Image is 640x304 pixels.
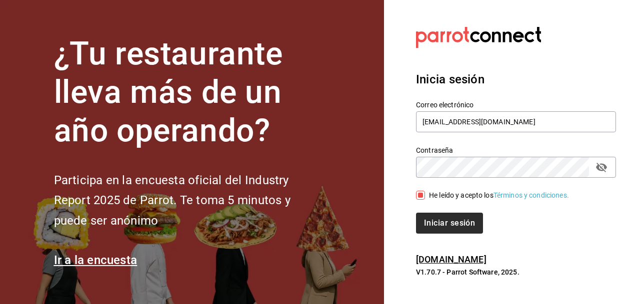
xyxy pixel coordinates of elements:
[416,267,616,277] p: V1.70.7 - Parrot Software, 2025.
[54,35,324,150] h1: ¿Tu restaurante lleva más de un año operando?
[416,111,616,132] input: Ingresa tu correo electrónico
[416,70,616,88] h3: Inicia sesión
[429,190,569,201] div: He leído y acepto los
[54,170,324,231] h2: Participa en la encuesta oficial del Industry Report 2025 de Parrot. Te toma 5 minutos y puede se...
[593,159,610,176] button: passwordField
[54,253,137,267] a: Ir a la encuesta
[493,191,569,199] a: Términos y condiciones.
[416,213,483,234] button: Iniciar sesión
[416,254,486,265] a: [DOMAIN_NAME]
[416,147,616,154] label: Contraseña
[416,101,616,108] label: Correo electrónico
